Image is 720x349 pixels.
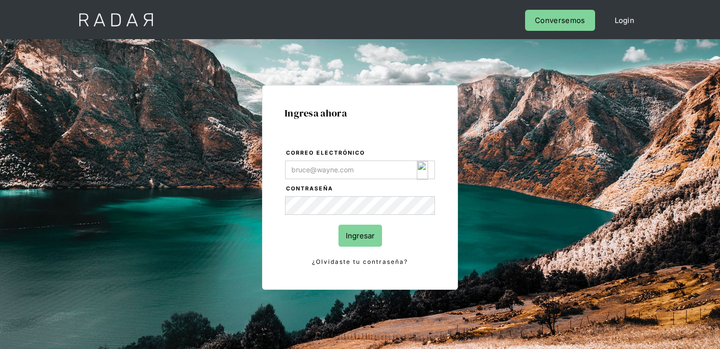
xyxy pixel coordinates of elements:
[525,10,595,31] a: Conversemos
[605,10,645,31] a: Login
[285,148,435,267] form: Login Form
[417,161,428,180] img: icon_180.svg
[286,184,435,194] label: Contraseña
[285,256,435,267] a: ¿Olvidaste tu contraseña?
[285,108,435,118] h1: Ingresa ahora
[285,161,435,179] input: bruce@wayne.com
[286,148,435,158] label: Correo electrónico
[338,225,382,247] input: Ingresar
